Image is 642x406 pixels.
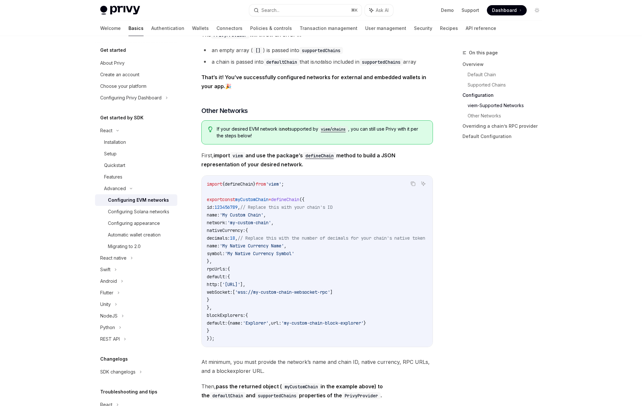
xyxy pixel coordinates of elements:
a: Configuring appearance [95,217,177,229]
span: defineChain [271,197,299,202]
span: = [268,197,271,202]
span: '[URL]' [222,281,240,287]
a: Dashboard [487,5,527,15]
h5: Troubleshooting and tips [100,388,157,396]
span: }, [207,305,212,310]
div: Unity [100,300,111,308]
span: decimals: [207,235,230,241]
span: 'my-custom-chain' [227,220,271,226]
span: ] [330,289,333,295]
span: 'viem' [266,181,281,187]
span: 'my-custom-chain-block-explorer' [281,320,364,326]
a: Choose your platform [95,80,177,92]
span: network: [207,220,227,226]
li: an empty array ( ) is passed into [201,46,433,55]
div: About Privy [100,59,125,67]
div: Advanced [104,185,126,192]
span: 123456789 [215,204,238,210]
span: 'Explorer' [243,320,268,326]
div: Search... [261,6,279,14]
span: 'My Custom Chain' [220,212,263,218]
div: NodeJS [100,312,118,320]
code: defaultChain [264,59,300,66]
a: Automatic wallet creation [95,229,177,241]
code: PrivyProvider [342,392,381,399]
img: light logo [100,6,140,15]
span: // Replace this with your chain's ID [240,204,333,210]
span: myCustomChain [235,197,268,202]
span: const [222,197,235,202]
h5: Changelogs [100,355,128,363]
span: } [253,181,256,187]
span: defineChain [225,181,253,187]
div: Configuring EVM networks [108,196,169,204]
span: Then, [201,382,433,400]
div: Swift [100,266,110,273]
div: REST API [100,335,120,343]
span: , [263,212,266,218]
a: API reference [466,21,496,36]
a: Create an account [95,69,177,80]
a: Supported Chains [468,80,547,90]
span: name: [207,212,220,218]
span: { [227,266,230,272]
span: ], [240,281,245,287]
a: Authentication [151,21,184,36]
span: On this page [469,49,498,57]
a: Basics [128,21,144,36]
a: About Privy [95,57,177,69]
div: Configuring Solana networks [108,208,169,216]
div: Installation [104,138,126,146]
span: import [207,181,222,187]
a: Overview [462,59,547,69]
span: }, [207,258,212,264]
span: default: [207,320,227,326]
div: Automatic wallet creation [108,231,161,239]
code: supportedChains [255,392,299,399]
span: id: [207,204,215,210]
strong: not [282,126,289,132]
span: Dashboard [492,7,517,14]
span: First, [201,151,433,169]
div: Configuring appearance [108,219,160,227]
span: ({ [299,197,304,202]
a: Connectors [216,21,242,36]
code: viem [230,152,245,159]
span: name: [230,320,243,326]
code: defineChain [303,152,336,159]
strong: import and use the package’s method to build a JSON representation of your desired network. [201,152,395,168]
div: Quickstart [104,161,125,169]
span: At minimum, you must provide the network’s name and chain ID, native currency, RPC URLs, and a bl... [201,357,433,375]
a: Quickstart [95,160,177,171]
span: Ask AI [376,7,389,14]
span: Other Networks [201,106,248,115]
div: Choose your platform [100,82,146,90]
span: 18 [230,235,235,241]
a: Features [95,171,177,183]
span: , [238,204,240,210]
a: Default Configuration [462,131,547,142]
div: React native [100,254,127,262]
button: Ask AI [419,180,427,188]
a: defineChain [303,152,336,159]
span: // Replace this with the number of decimals for your chain's native token [238,235,425,241]
div: SDK changelogs [100,368,136,376]
div: Python [100,324,115,331]
a: Migrating to 2.0 [95,241,177,252]
svg: Tip [208,126,213,132]
span: , [235,235,238,241]
div: Setup [104,150,117,158]
div: Migrating to 2.0 [108,243,141,250]
span: { [227,274,230,280]
div: Flutter [100,289,113,297]
span: from [256,181,266,187]
em: not [314,59,322,65]
code: supportedChains [359,59,403,66]
h5: Get started [100,46,126,54]
span: symbol: [207,251,225,256]
a: Transaction management [300,21,357,36]
a: Security [414,21,432,36]
span: , [271,220,274,226]
span: webSocket: [207,289,233,295]
code: supportedChains [299,47,343,54]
